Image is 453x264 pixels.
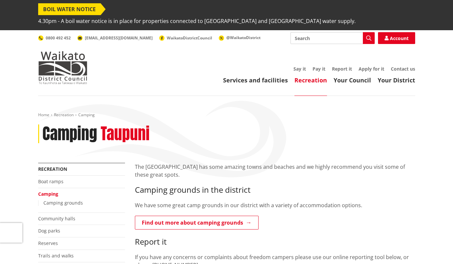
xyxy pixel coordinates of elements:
a: Your Council [334,76,371,84]
a: Report it [332,66,352,72]
a: Camping grounds [43,200,83,206]
span: @WaikatoDistrict [226,35,261,40]
a: Community halls [38,215,75,222]
a: Say it [293,66,306,72]
span: Camping [78,112,95,118]
p: The [GEOGRAPHIC_DATA] has some amazing towns and beaches and we highly recommend you visit some o... [135,163,415,179]
span: BOIL WATER NOTICE [38,3,101,15]
nav: breadcrumb [38,112,415,118]
img: Waikato District Council - Te Kaunihera aa Takiwaa o Waikato [38,51,88,84]
span: 0800 492 452 [46,35,71,41]
a: @WaikatoDistrict [219,35,261,40]
a: Recreation [38,166,67,172]
a: Pay it [313,66,325,72]
a: Dog parks [38,228,60,234]
a: Contact us [391,66,415,72]
a: Trails and walks [38,253,74,259]
a: Apply for it [359,66,384,72]
a: Recreation [54,112,74,118]
a: Reserves [38,240,58,246]
span: 4.30pm - A boil water notice is in place for properties connected to [GEOGRAPHIC_DATA] and [GEOGR... [38,15,356,27]
p: We have some great camp grounds in our district with a variety of accommodation options. [135,201,415,209]
a: Find out more about camping grounds [135,216,259,230]
h3: Camping grounds in the district [135,185,415,195]
a: Services and facilities [223,76,288,84]
a: [EMAIL_ADDRESS][DOMAIN_NAME] [77,35,153,41]
input: Search input [290,32,375,44]
span: [EMAIL_ADDRESS][DOMAIN_NAME] [85,35,153,41]
a: 0800 492 452 [38,35,71,41]
h2: Taupuni [101,124,150,143]
a: WaikatoDistrictCouncil [159,35,212,41]
span: WaikatoDistrictCouncil [167,35,212,41]
a: Boat ramps [38,178,63,185]
a: Your District [378,76,415,84]
a: Home [38,112,49,118]
h3: Report it [135,237,415,247]
a: Account [378,32,415,44]
a: Recreation [294,76,327,84]
h1: Camping [42,124,97,143]
a: Camping [38,191,58,197]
